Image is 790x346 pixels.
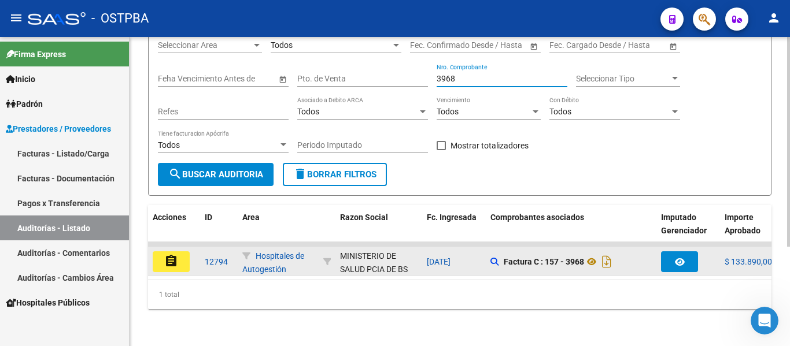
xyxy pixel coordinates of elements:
span: ID [205,213,212,222]
datatable-header-cell: ID [200,205,238,256]
mat-icon: assignment [164,254,178,268]
span: Hospitales de Autogestión [242,251,304,274]
span: Hospitales Públicos [6,296,90,309]
datatable-header-cell: Area [238,205,319,256]
datatable-header-cell: Comprobantes asociados [486,205,656,256]
mat-icon: menu [9,11,23,25]
mat-icon: delete [293,167,307,181]
input: Fecha inicio [549,40,592,50]
button: Buscar Auditoria [158,163,274,186]
span: - OSTPBA [91,6,149,31]
button: Open calendar [667,40,679,52]
span: Seleccionar Tipo [576,74,670,84]
span: Buscar Auditoria [168,169,263,180]
datatable-header-cell: Razon Social [335,205,422,256]
span: Acciones [153,213,186,222]
datatable-header-cell: Acciones [148,205,200,256]
datatable-header-cell: Importe Aprobado [720,205,784,256]
span: Todos [549,107,571,116]
mat-icon: person [767,11,781,25]
span: Razon Social [340,213,388,222]
span: Todos [297,107,319,116]
button: Open calendar [276,73,289,85]
input: Fecha inicio [410,40,452,50]
input: Fecha fin [601,40,658,50]
span: Fc. Ingresada [427,213,477,222]
span: Mostrar totalizadores [451,139,529,152]
i: Descargar documento [599,252,614,271]
div: - 30626983398 [340,250,418,274]
span: [DATE] [427,257,451,266]
span: $ 133.890,00 [725,257,772,266]
span: Padrón [6,98,43,110]
datatable-header-cell: Fc. Ingresada [422,205,486,256]
button: Open calendar [527,40,540,52]
span: Area [242,213,260,222]
span: Todos [271,40,293,50]
span: Prestadores / Proveedores [6,122,111,135]
input: Fecha fin [462,40,519,50]
iframe: Intercom live chat [751,307,778,334]
span: Importe Aprobado [725,213,761,235]
datatable-header-cell: Imputado Gerenciador [656,205,720,256]
button: Borrar Filtros [283,163,387,186]
span: Imputado Gerenciador [661,213,707,235]
div: MINISTERIO DE SALUD PCIA DE BS AS [340,250,418,289]
span: Borrar Filtros [293,169,376,180]
div: 1 total [148,280,771,309]
strong: Factura C : 157 - 3968 [504,257,584,266]
span: Todos [437,107,459,116]
span: Firma Express [6,48,66,61]
span: Todos [158,140,180,150]
span: Comprobantes asociados [490,213,584,222]
span: Inicio [6,73,35,85]
mat-icon: search [168,167,182,181]
span: 12794 [205,257,228,266]
span: Seleccionar Area [158,40,252,50]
